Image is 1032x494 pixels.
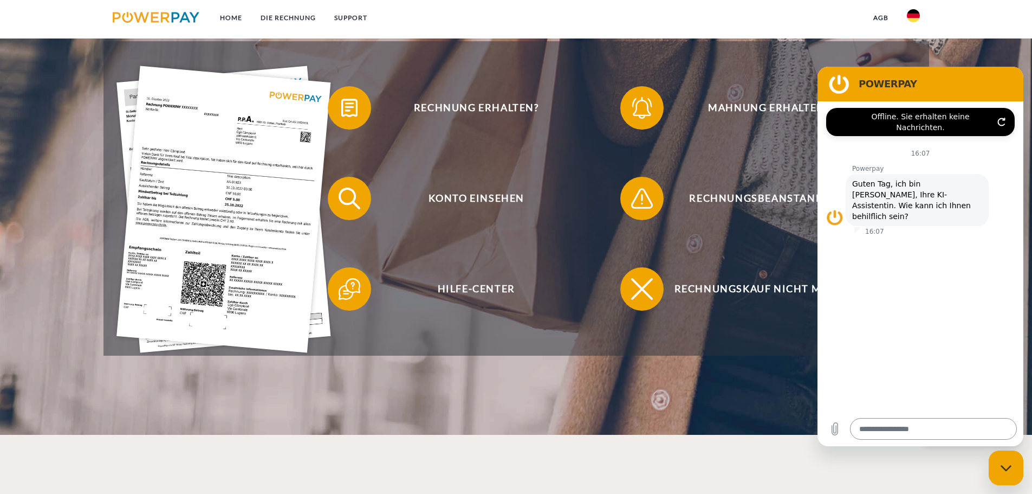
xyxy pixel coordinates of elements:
[907,9,920,22] img: de
[989,451,1023,485] iframe: Schaltfläche zum Öffnen des Messaging-Fensters; Konversation läuft
[328,267,609,311] button: Hilfe-Center
[336,275,363,303] img: qb_help.svg
[343,267,609,311] span: Hilfe-Center
[328,177,609,220] button: Konto einsehen
[620,177,902,220] button: Rechnungsbeanstandung
[636,267,901,311] span: Rechnungskauf nicht möglich
[336,185,363,212] img: qb_search.svg
[636,86,901,130] span: Mahnung erhalten?
[116,66,331,353] img: single_invoice_powerpay_de.jpg
[328,86,609,130] button: Rechnung erhalten?
[620,86,902,130] button: Mahnung erhalten?
[343,86,609,130] span: Rechnung erhalten?
[251,8,325,28] a: DIE RECHNUNG
[628,185,655,212] img: qb_warning.svg
[817,67,1023,446] iframe: Messaging-Fenster
[628,94,655,121] img: qb_bell.svg
[336,94,363,121] img: qb_bill.svg
[343,177,609,220] span: Konto einsehen
[636,177,901,220] span: Rechnungsbeanstandung
[620,267,902,311] button: Rechnungskauf nicht möglich
[628,275,655,303] img: qb_close.svg
[325,8,377,28] a: SUPPORT
[211,8,251,28] a: Home
[864,8,898,28] a: agb
[113,12,200,23] img: logo-powerpay.svg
